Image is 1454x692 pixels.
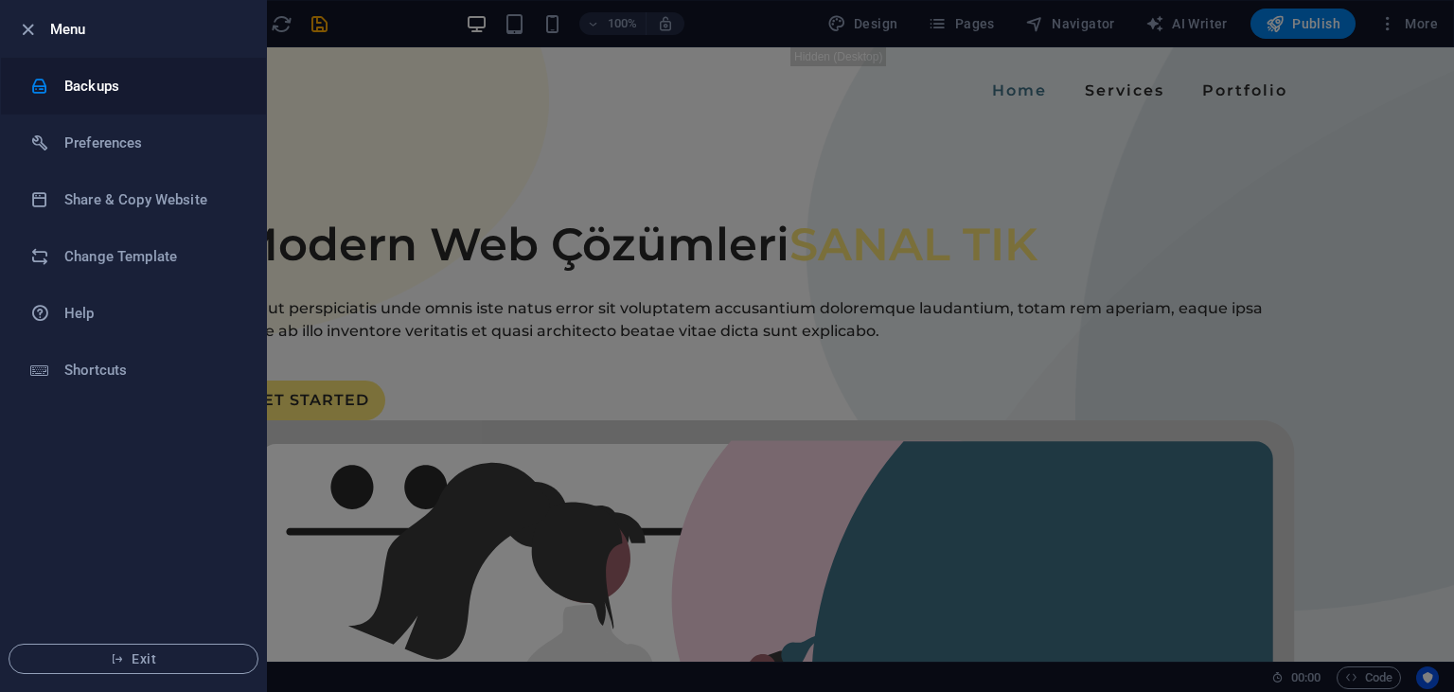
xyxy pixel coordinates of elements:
h6: Change Template [64,245,239,268]
h6: Help [64,302,239,325]
h6: Share & Copy Website [64,188,239,211]
span: Exit [25,651,242,666]
h6: Menu [50,18,251,41]
h6: Shortcuts [64,359,239,381]
button: Exit [9,644,258,674]
h6: Preferences [64,132,239,154]
h6: Backups [64,75,239,98]
a: Help [1,285,266,342]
